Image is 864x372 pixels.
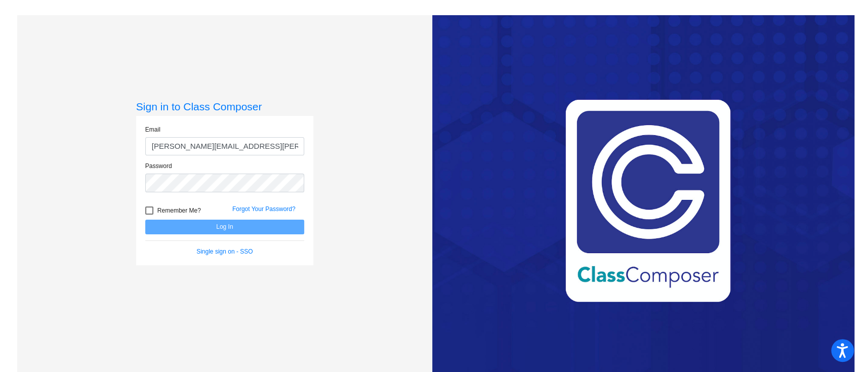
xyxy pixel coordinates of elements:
[196,248,253,255] a: Single sign on - SSO
[145,161,172,171] label: Password
[157,204,201,217] span: Remember Me?
[145,220,304,234] button: Log In
[145,125,160,134] label: Email
[136,100,313,113] h3: Sign in to Class Composer
[232,205,296,213] a: Forgot Your Password?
